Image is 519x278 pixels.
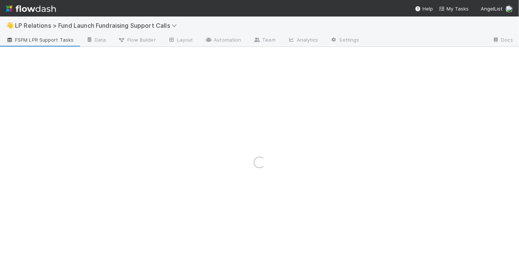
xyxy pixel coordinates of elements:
a: Analytics [282,35,324,47]
span: 👋 [6,22,14,29]
div: Help [415,5,433,12]
a: Docs [486,35,519,47]
span: FSFM LPR Support Tasks [6,36,74,44]
a: Flow Builder [112,35,162,47]
img: logo-inverted-e16ddd16eac7371096b0.svg [6,2,56,15]
a: Layout [162,35,199,47]
span: LP Relations > Fund Launch Fundraising Support Calls [15,22,181,29]
a: My Tasks [439,5,469,12]
span: AngelList [481,6,502,12]
a: Data [80,35,112,47]
span: My Tasks [439,6,469,12]
a: Settings [324,35,365,47]
a: Automation [199,35,247,47]
img: avatar_6177bb6d-328c-44fd-b6eb-4ffceaabafa4.png [505,5,513,13]
a: Team [247,35,281,47]
span: Flow Builder [118,36,156,44]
